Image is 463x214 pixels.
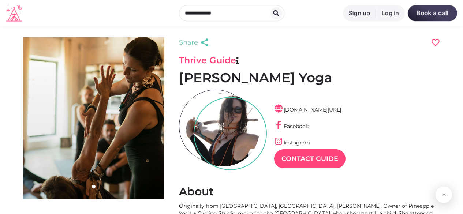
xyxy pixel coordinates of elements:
a: Share [179,37,211,48]
a: Instagram [274,139,310,146]
span: Share [179,37,198,48]
a: Book a call [408,5,457,21]
a: Facebook [274,123,309,129]
h3: Thrive Guide [179,55,440,66]
h1: [PERSON_NAME] Yoga [179,70,440,86]
a: Sign up [343,5,376,21]
h2: About [179,185,440,199]
a: [DOMAIN_NAME][URL] [274,106,341,113]
a: Log in [376,5,405,21]
a: Contact Guide [274,149,346,168]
